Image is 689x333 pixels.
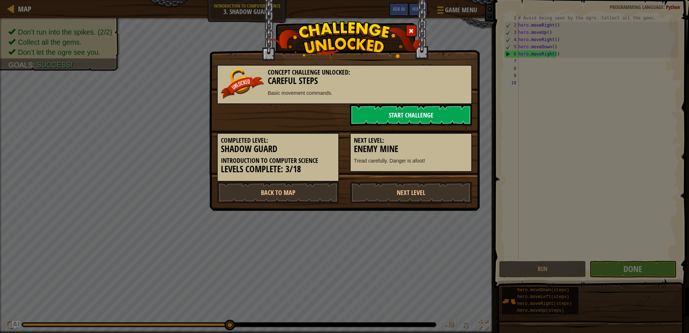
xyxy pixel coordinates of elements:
[350,104,472,126] a: Start Challenge
[221,164,335,174] h3: Levels Complete: 3/18
[354,137,468,144] h5: Next Level:
[221,89,468,97] p: Basic movement commands.
[268,68,350,77] span: Concept Challenge Unlocked:
[354,144,468,154] h3: Enemy Mine
[221,144,335,154] h3: Shadow Guard
[221,157,335,164] h5: Introduction to Computer Science
[354,157,468,164] p: Tread carefully. Danger is afoot!
[350,182,472,203] a: Next Level
[221,76,468,86] h3: Careful Steps
[267,21,422,58] img: challenge_unlocked.png
[217,182,339,203] a: Back to Map
[221,69,264,99] img: unlocked_banner.png
[221,137,335,144] h5: Completed Level:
